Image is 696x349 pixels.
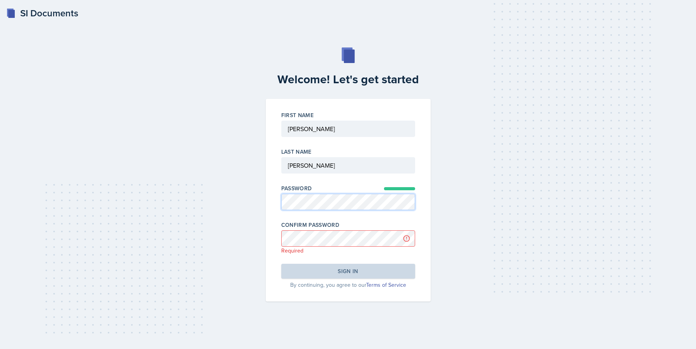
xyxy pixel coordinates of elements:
[281,264,415,279] button: Sign in
[281,247,415,254] p: Required
[281,121,415,137] input: First Name
[261,72,435,86] h2: Welcome! Let's get started
[281,221,340,229] label: Confirm Password
[281,184,312,192] label: Password
[281,281,415,289] p: By continuing, you agree to our
[281,148,312,156] label: Last Name
[338,267,358,275] div: Sign in
[281,111,314,119] label: First Name
[281,157,415,174] input: Last Name
[6,6,78,20] a: SI Documents
[366,281,406,289] a: Terms of Service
